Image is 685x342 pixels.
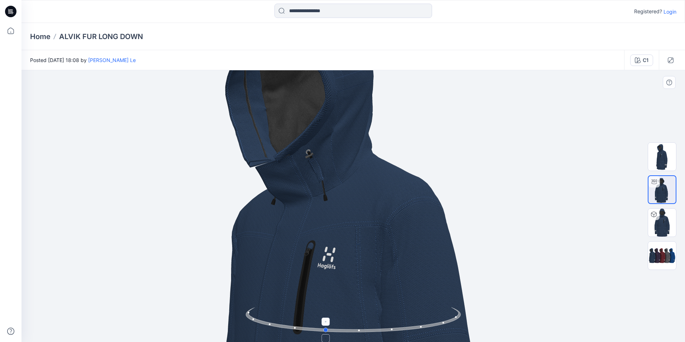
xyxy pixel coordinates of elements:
span: Posted [DATE] 18:08 by [30,56,136,64]
button: C1 [630,54,653,66]
img: Alvik Fur Long Down Northern Blue [648,209,676,237]
a: [PERSON_NAME] Le [88,57,136,63]
img: Thumbnail [648,143,676,171]
p: Login [664,8,676,15]
a: Home [30,32,51,42]
p: ALVIK FUR LONG DOWN [59,32,143,42]
p: Registered? [634,7,662,16]
img: Turntable [648,176,676,203]
div: C1 [643,56,648,64]
img: All colorways [648,247,676,264]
